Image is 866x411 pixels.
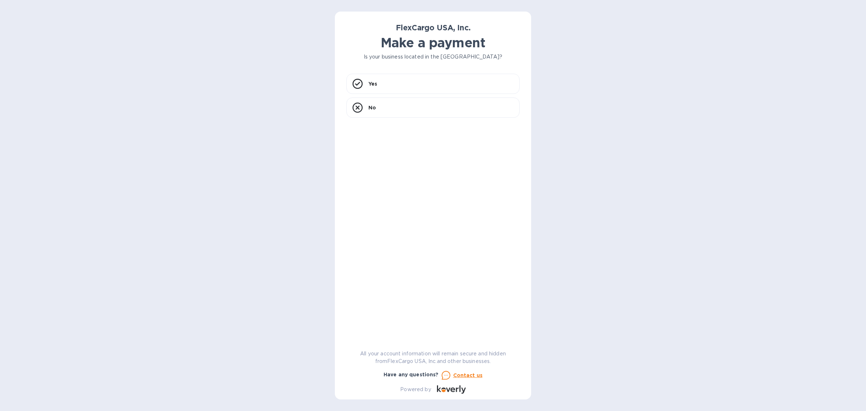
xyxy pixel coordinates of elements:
[396,23,471,32] b: FlexCargo USA, Inc.
[400,386,431,393] p: Powered by
[384,372,439,377] b: Have any questions?
[368,104,376,111] p: No
[346,35,520,50] h1: Make a payment
[346,53,520,61] p: Is your business located in the [GEOGRAPHIC_DATA]?
[346,350,520,365] p: All your account information will remain secure and hidden from FlexCargo USA, Inc. and other bus...
[368,80,377,87] p: Yes
[453,372,483,378] u: Contact us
